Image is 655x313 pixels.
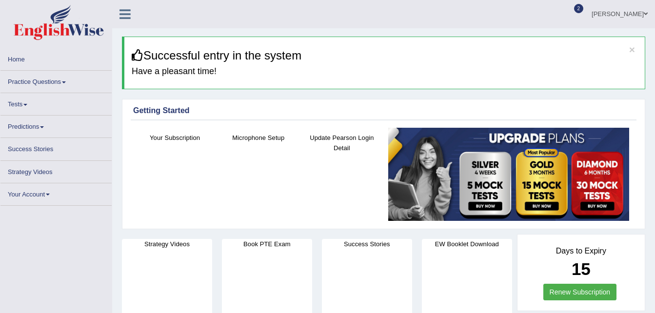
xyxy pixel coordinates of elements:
[574,4,584,13] span: 2
[221,133,295,143] h4: Microphone Setup
[572,259,591,278] b: 15
[305,133,378,153] h4: Update Pearson Login Detail
[132,67,637,77] h4: Have a pleasant time!
[0,161,112,180] a: Strategy Videos
[0,93,112,112] a: Tests
[133,105,634,117] div: Getting Started
[122,239,212,249] h4: Strategy Videos
[528,247,634,255] h4: Days to Expiry
[629,44,635,55] button: ×
[138,133,212,143] h4: Your Subscription
[0,183,112,202] a: Your Account
[0,116,112,135] a: Predictions
[222,239,312,249] h4: Book PTE Exam
[422,239,512,249] h4: EW Booklet Download
[388,128,629,221] img: small5.jpg
[0,71,112,90] a: Practice Questions
[543,284,617,300] a: Renew Subscription
[0,138,112,157] a: Success Stories
[0,48,112,67] a: Home
[322,239,412,249] h4: Success Stories
[132,49,637,62] h3: Successful entry in the system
